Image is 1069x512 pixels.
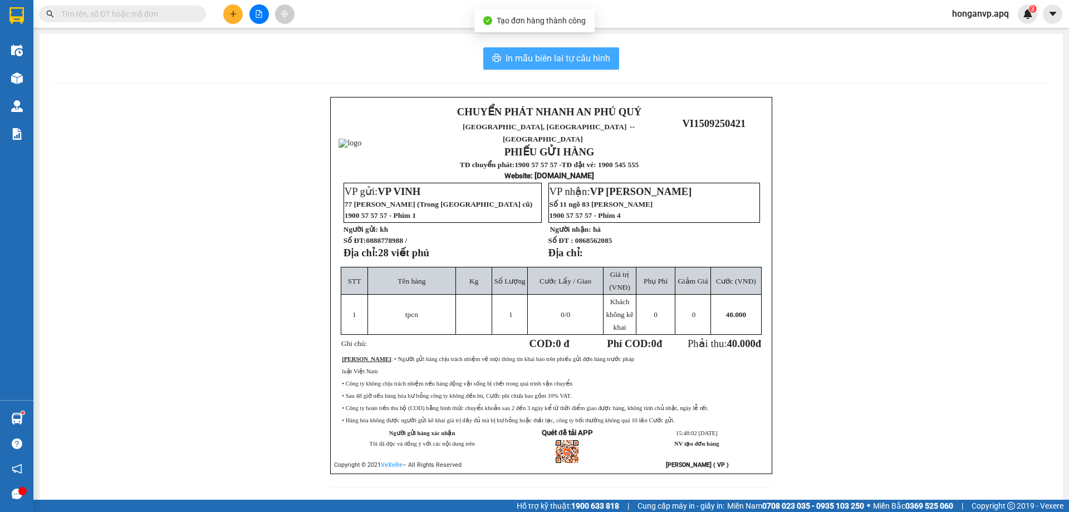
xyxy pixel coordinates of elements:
strong: [PERSON_NAME] ( VP ) [666,461,729,469]
strong: 0708 023 035 - 0935 103 250 [762,501,864,510]
strong: Số ĐT : [548,236,573,245]
strong: : [DOMAIN_NAME] [504,171,594,180]
img: qr-code [690,131,738,180]
span: | [962,500,963,512]
span: VP VINH [377,186,420,197]
span: /0 [561,310,570,319]
span: file-add [255,10,263,18]
span: plus [229,10,237,18]
button: aim [275,4,295,24]
span: Tên hàng [398,277,425,285]
span: Số 11 ngõ 83 [PERSON_NAME] [550,200,653,208]
span: 1 [509,310,513,319]
img: warehouse-icon [11,72,23,84]
strong: Phí COD: đ [607,338,662,349]
span: hà [593,225,601,233]
img: logo-vxr [9,7,24,24]
span: printer [492,53,501,64]
strong: Địa chỉ: [344,247,378,259]
span: • Công ty không chịu trách nhiệm nếu hàng động vật sống bị chết trong quá trình vận chuyển [342,381,572,387]
strong: TĐ đặt vé: 1900 545 555 [562,160,639,169]
input: Tìm tên, số ĐT hoặc mã đơn [61,8,193,20]
span: Giá trị (VNĐ) [609,270,630,291]
span: 1900 57 57 57 - Phím 1 [345,211,416,220]
span: Số Lượng [494,277,526,285]
span: tpcn [405,310,418,319]
strong: Địa chỉ: [548,247,583,259]
span: question-circle [12,438,22,449]
span: 28 viết phú [378,247,429,259]
img: warehouse-icon [11,100,23,112]
button: printerIn mẫu biên lai tự cấu hình [483,47,619,70]
strong: PHIẾU GỬI HÀNG [504,146,595,158]
strong: Người gửi: [344,225,378,233]
span: 0 [654,310,658,319]
span: Miền Nam [727,500,864,512]
span: 3 [1031,5,1034,13]
span: [GEOGRAPHIC_DATA], [GEOGRAPHIC_DATA] ↔ [GEOGRAPHIC_DATA] [31,47,120,76]
span: Khách không kê khai [606,298,633,331]
span: 77 [PERSON_NAME] (Trong [GEOGRAPHIC_DATA] cũ) [345,200,532,208]
sup: 1 [21,411,24,415]
span: [GEOGRAPHIC_DATA], [GEOGRAPHIC_DATA] ↔ [GEOGRAPHIC_DATA] [463,123,636,143]
sup: 3 [1029,5,1037,13]
span: Cung cấp máy in - giấy in: [638,500,724,512]
a: VeXeRe [381,461,403,469]
span: Kg [469,277,478,285]
span: 0 [692,310,696,319]
span: Miền Bắc [873,500,953,512]
strong: Người gửi hàng xác nhận [389,430,455,436]
img: warehouse-icon [11,45,23,56]
span: Phụ Phí [644,277,668,285]
span: message [12,489,22,499]
span: VP gửi: [345,186,420,197]
span: STT [348,277,361,285]
strong: COD: [529,338,570,349]
button: plus [223,4,243,24]
span: 0 [651,338,656,349]
strong: 0369 525 060 [905,501,953,510]
span: : • Người gửi hàng chịu trách nhiệm về mọi thông tin khai báo trên phiếu gửi đơn hàng trước pháp ... [342,356,634,374]
span: VP nhận: [550,186,692,197]
img: logo [339,139,361,148]
span: aim [281,10,288,18]
strong: Người nhận: [550,225,591,233]
strong: Quét để tải APP [542,428,593,437]
span: notification [12,464,22,474]
button: caret-down [1043,4,1062,24]
img: warehouse-icon [11,413,23,425]
span: ⚪️ [867,504,870,508]
span: Copyright © 2021 – All Rights Reserved [334,461,462,469]
span: Website [504,172,531,180]
img: solution-icon [11,128,23,140]
button: file-add [249,4,269,24]
span: 0 đ [556,338,569,349]
span: • Hàng hóa không được người gửi kê khai giá trị đầy đủ mà bị hư hỏng hoặc thất lạc, công ty bồi t... [342,417,675,423]
span: copyright [1007,502,1015,510]
span: 1 [352,310,356,319]
span: 40.000 [726,310,747,319]
span: Giảm Giá [678,277,708,285]
strong: 1900 57 57 57 - [514,160,561,169]
span: 0 [561,310,565,319]
span: search [46,10,54,18]
span: caret-down [1048,9,1058,19]
span: Tạo đơn hàng thành công [497,16,586,25]
strong: [PERSON_NAME] [342,356,391,362]
span: check-circle [483,16,492,25]
span: | [627,500,629,512]
span: Hỗ trợ kỹ thuật: [517,500,619,512]
img: icon-new-feature [1023,9,1033,19]
span: kh [380,225,388,233]
span: Cước (VNĐ) [716,277,756,285]
span: 0888778988 / [366,236,407,245]
span: In mẫu biên lai tự cấu hình [506,51,610,65]
span: • Sau 48 giờ nếu hàng hóa hư hỏng công ty không đền bù, Cước phí chưa bao gồm 10% VAT. [342,393,571,399]
span: đ [756,338,761,349]
span: VP [PERSON_NAME] [590,186,692,197]
strong: CHUYỂN PHÁT NHANH AN PHÚ QUÝ [35,9,115,45]
span: 1900 57 57 57 - Phím 4 [550,211,621,220]
span: 40.000 [727,338,755,349]
span: Ghi chú: [341,339,367,348]
strong: CHUYỂN PHÁT NHANH AN PHÚ QUÝ [457,106,641,118]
